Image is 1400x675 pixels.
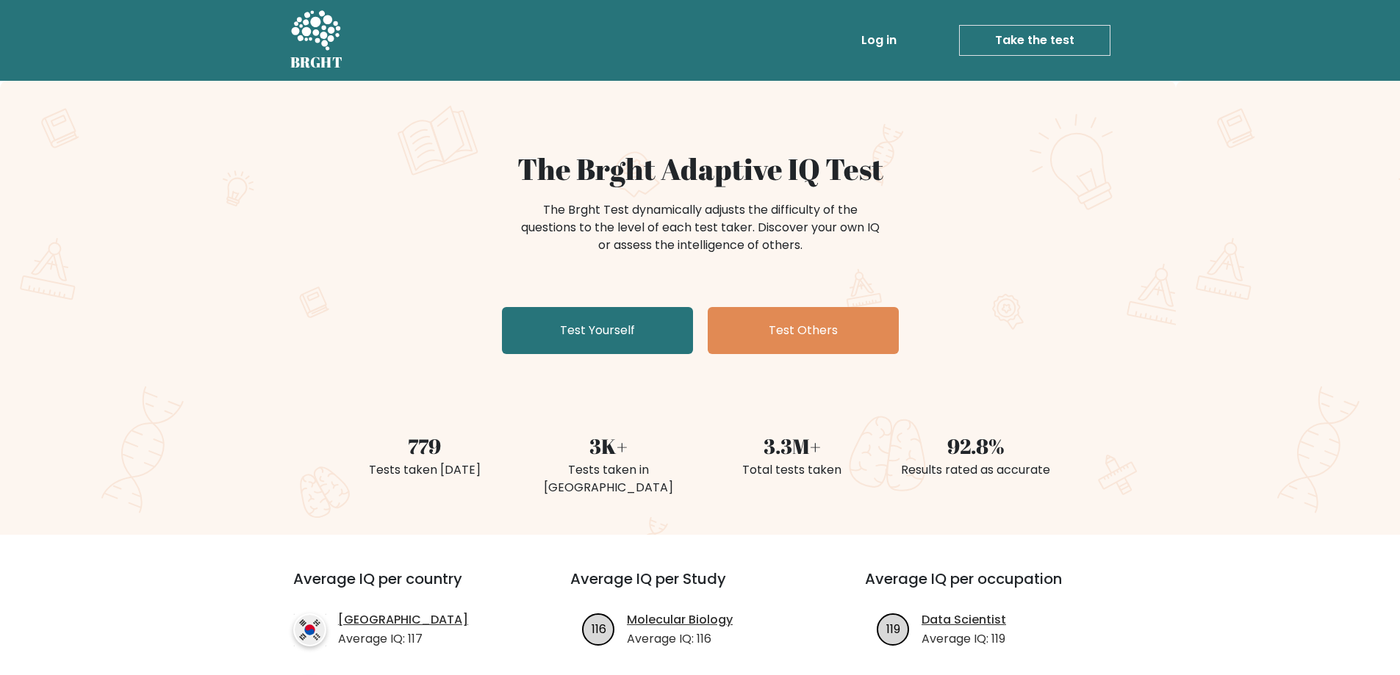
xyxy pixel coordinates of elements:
h3: Average IQ per Study [570,570,830,605]
div: Tests taken in [GEOGRAPHIC_DATA] [525,461,692,497]
a: Test Yourself [502,307,693,354]
div: Total tests taken [709,461,875,479]
div: 3K+ [525,430,692,461]
div: Results rated as accurate [893,461,1059,479]
h5: BRGHT [290,54,343,71]
a: Data Scientist [922,611,1006,629]
a: Take the test [959,25,1110,56]
text: 116 [592,620,606,637]
h1: The Brght Adaptive IQ Test [342,151,1059,187]
a: Molecular Biology [627,611,733,629]
div: 3.3M+ [709,430,875,461]
div: The Brght Test dynamically adjusts the difficulty of the questions to the level of each test take... [517,201,884,254]
a: [GEOGRAPHIC_DATA] [338,611,468,629]
p: Average IQ: 117 [338,630,468,648]
p: Average IQ: 116 [627,630,733,648]
text: 119 [886,620,900,637]
a: Test Others [708,307,899,354]
img: country [293,613,326,646]
h3: Average IQ per occupation [865,570,1124,605]
div: Tests taken [DATE] [342,461,508,479]
div: 779 [342,430,508,461]
a: BRGHT [290,6,343,75]
div: 92.8% [893,430,1059,461]
a: Log in [855,26,902,55]
h3: Average IQ per country [293,570,517,605]
p: Average IQ: 119 [922,630,1006,648]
